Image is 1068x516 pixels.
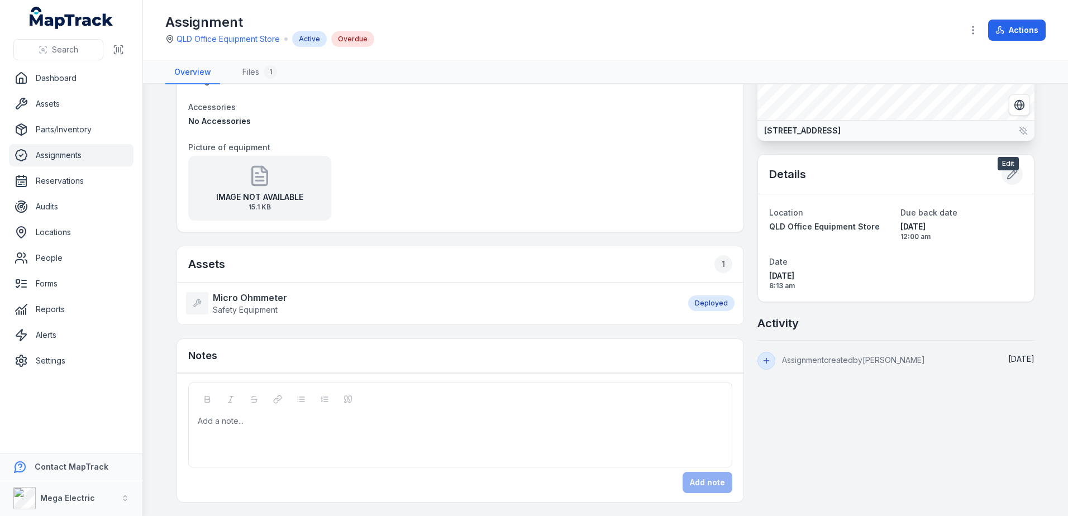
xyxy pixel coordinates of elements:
a: Files1 [233,61,286,84]
a: Alerts [9,324,133,346]
a: Forms [9,273,133,295]
a: MapTrack [30,7,113,29]
span: Safety Equipment [213,305,278,314]
a: Reservations [9,170,133,192]
a: QLD Office Equipment Store [769,221,891,232]
strong: [STREET_ADDRESS] [764,125,841,136]
span: QLD Office Equipment Store [769,222,880,231]
a: Locations [9,221,133,243]
h2: Activity [757,316,799,331]
span: Location [769,208,803,217]
time: 11/09/2025, 12:00:00 am [900,221,1023,241]
span: [DATE] [1008,354,1034,364]
span: Due back date [900,208,957,217]
strong: IMAGE NOT AVAILABLE [216,192,303,203]
span: Search [52,44,78,55]
button: Switch to Satellite View [1009,94,1030,116]
strong: Mega Electric [40,493,95,503]
span: 8:13 am [769,281,891,290]
button: Actions [988,20,1046,41]
div: Overdue [331,31,374,47]
a: Audits [9,195,133,218]
h1: Assignment [165,13,374,31]
a: Reports [9,298,133,321]
span: Edit [998,157,1019,170]
span: Picture of equipment [188,142,270,152]
span: [DATE] [900,221,1023,232]
span: Date [769,257,788,266]
h2: Assets [188,255,732,273]
button: Search [13,39,103,60]
a: Settings [9,350,133,372]
a: Assets [9,93,133,115]
a: Overview [165,61,220,84]
h3: Notes [188,348,217,364]
span: 15.1 KB [216,203,303,212]
a: QLD Office Equipment Store [177,34,280,45]
strong: Contact MapTrack [35,462,108,471]
a: Micro OhmmeterSafety Equipment [186,291,677,316]
h2: Details [769,166,806,182]
div: Deployed [688,295,735,311]
a: Assignments [9,144,133,166]
span: No Accessories [188,116,251,126]
strong: Micro Ohmmeter [213,291,287,304]
a: Dashboard [9,67,133,89]
div: Active [292,31,327,47]
time: 10/09/2025, 8:13:34 am [1008,354,1034,364]
div: 1 [264,65,277,79]
span: Accessories [188,102,236,112]
a: People [9,247,133,269]
span: [DATE] [769,270,891,281]
div: 1 [714,255,732,273]
time: 10/09/2025, 8:13:34 am [769,270,891,290]
span: Assignment created by [PERSON_NAME] [782,355,925,365]
span: 12:00 am [900,232,1023,241]
a: Parts/Inventory [9,118,133,141]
